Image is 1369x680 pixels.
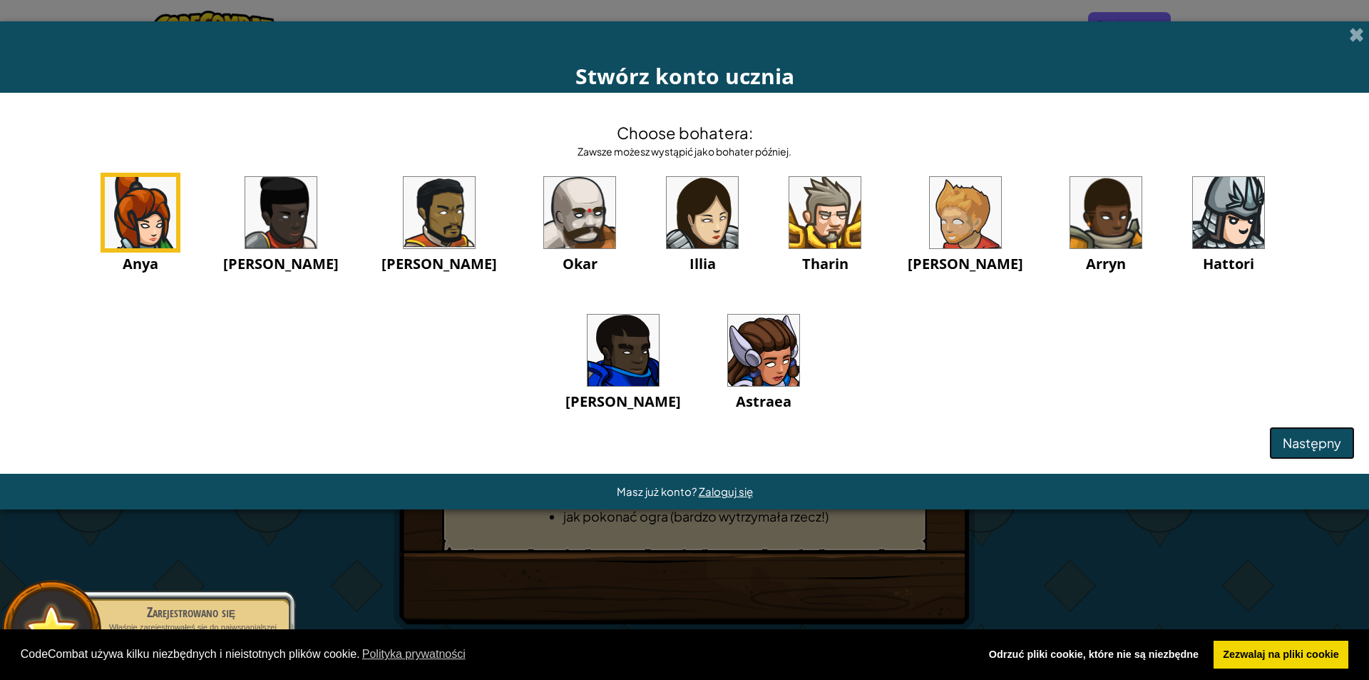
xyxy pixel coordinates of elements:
[617,484,697,498] font: Masz już konto?
[544,177,615,248] img: portrait.png
[360,644,468,665] a: dowiedz się więcej o plikach cookie
[1070,177,1142,248] img: portrait.png
[1283,435,1341,451] font: Następny
[123,254,158,273] font: Anya
[381,254,497,273] font: [PERSON_NAME]
[1214,641,1348,669] a: zezwól na pliki cookie
[109,623,277,642] font: Właśnie zarejestrowałeś się do najwspanialszej gry kodowania.
[1203,254,1254,273] font: Hattori
[736,392,791,411] font: Astraea
[789,177,861,248] img: portrait.png
[989,649,1199,660] font: Odrzuć pliki cookie, które nie są niezbędne
[930,177,1001,248] img: portrait.png
[21,648,360,660] font: CodeCombat używa kilku niezbędnych i nieistotnych plików cookie.
[565,392,681,411] font: [PERSON_NAME]
[802,254,848,273] font: Tharin
[617,123,753,143] font: Choose bohatera:
[362,648,466,660] font: Polityka prywatności
[1086,254,1126,273] font: Arryn
[223,254,339,273] font: [PERSON_NAME]
[699,484,753,498] a: Zaloguj się
[908,254,1023,273] font: [PERSON_NAME]
[575,61,794,91] font: Stwórz konto ucznia
[105,177,176,248] img: portrait.png
[979,641,1208,669] a: odrzuć pliki cookie
[1223,649,1338,660] font: Zezwalaj na pliki cookie
[19,598,84,661] img: default.png
[563,254,598,273] font: Okar
[689,254,716,273] font: Illia
[245,177,317,248] img: portrait.png
[404,177,475,248] img: portrait.png
[1193,177,1264,248] img: portrait.png
[578,145,791,158] font: Zawsze możesz wystąpić jako bohater później.
[588,315,659,386] img: portrait.png
[728,315,799,386] img: portrait.png
[1269,427,1355,460] button: Następny
[147,602,235,621] font: Zarejestrowano się
[667,177,738,248] img: portrait.png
